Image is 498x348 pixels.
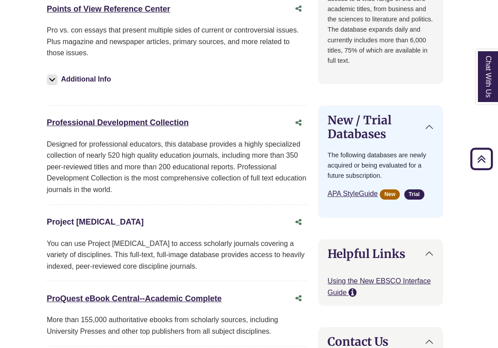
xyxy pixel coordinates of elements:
[47,4,170,13] a: Points of View Reference Center
[47,294,222,303] a: ProQuest eBook Central--Academic Complete
[47,139,307,196] div: Designed for professional educators, this database provides a highly specialized collection of ne...
[404,189,424,200] span: Trial
[47,25,307,59] p: Pro vs. con essays that present multiple sides of current or controversial issues. Plus magazine ...
[290,214,307,231] button: Share this database
[47,73,114,86] button: Additional Info
[47,314,307,337] div: More than 155,000 authoritative ebooks from scholarly sources, including University Presses and o...
[290,115,307,131] button: Share this database
[47,238,307,272] div: You can use Project [MEDICAL_DATA] to access scholarly journals covering a variety of disciplines...
[319,106,443,148] button: New / Trial Databases
[319,240,443,268] button: Helpful Links
[380,189,400,200] span: New
[47,118,189,127] a: Professional Development Collection
[328,190,378,197] a: APA StyleGuide
[328,150,434,181] p: The following databases are newly acquired or being evaluated for a future subscription.
[328,277,431,296] a: Using the New EBSCO Interface Guide
[47,217,144,226] a: Project [MEDICAL_DATA]
[290,0,307,17] button: Share this database
[467,153,496,165] a: Back to Top
[290,290,307,307] button: Share this database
